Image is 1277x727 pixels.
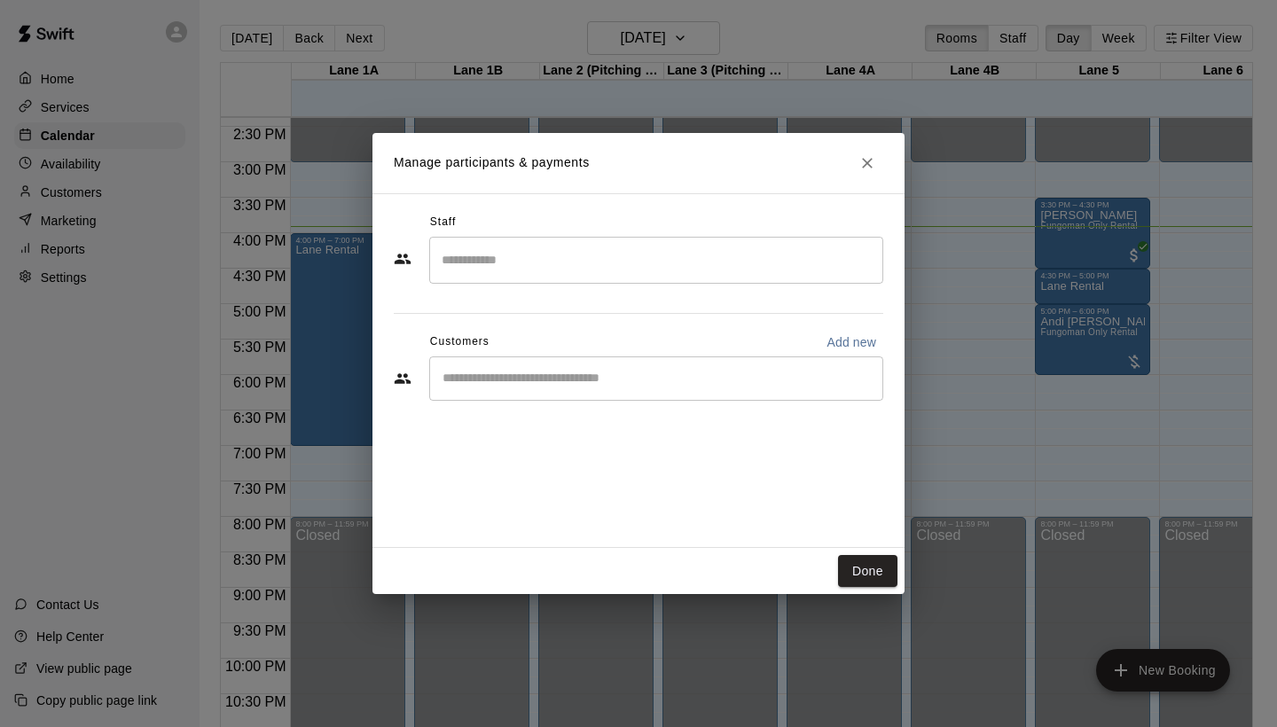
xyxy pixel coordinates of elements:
p: Manage participants & payments [394,153,590,172]
button: Add new [819,328,883,356]
button: Close [851,147,883,179]
div: Start typing to search customers... [429,356,883,401]
span: Staff [430,208,456,237]
span: Customers [430,328,490,356]
button: Done [838,555,897,588]
svg: Customers [394,370,411,387]
div: Search staff [429,237,883,284]
p: Add new [827,333,876,351]
svg: Staff [394,250,411,268]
